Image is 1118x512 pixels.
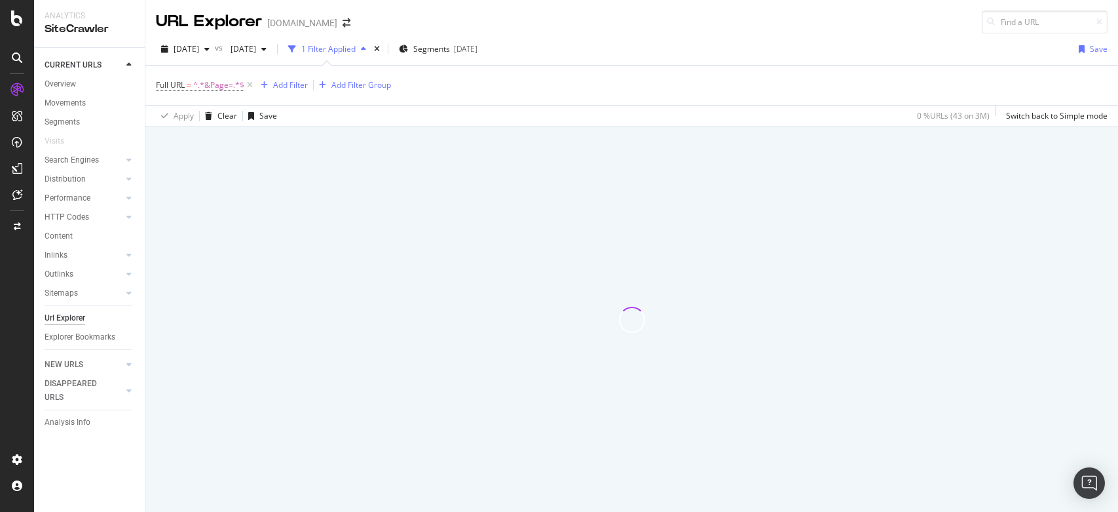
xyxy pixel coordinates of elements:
[45,77,136,91] a: Overview
[45,330,136,344] a: Explorer Bookmarks
[187,79,191,90] span: =
[45,210,122,224] a: HTTP Codes
[156,79,185,90] span: Full URL
[45,358,122,372] a: NEW URLS
[45,134,77,148] a: Visits
[45,77,76,91] div: Overview
[243,106,277,127] button: Save
[454,43,477,54] div: [DATE]
[45,172,122,186] a: Distribution
[45,358,83,372] div: NEW URLS
[45,10,134,22] div: Analytics
[45,96,136,110] a: Movements
[1090,43,1108,54] div: Save
[45,311,136,325] a: Url Explorer
[45,115,80,129] div: Segments
[283,39,371,60] button: 1 Filter Applied
[200,106,237,127] button: Clear
[314,77,391,93] button: Add Filter Group
[1006,110,1108,121] div: Switch back to Simple mode
[45,58,122,72] a: CURRENT URLS
[45,229,136,243] a: Content
[45,172,86,186] div: Distribution
[45,286,122,300] a: Sitemaps
[45,191,90,205] div: Performance
[45,22,134,37] div: SiteCrawler
[156,106,194,127] button: Apply
[267,16,337,30] div: [DOMAIN_NAME]
[45,330,115,344] div: Explorer Bookmarks
[1001,106,1108,127] button: Switch back to Simple mode
[394,39,483,60] button: Segments[DATE]
[1073,467,1105,499] div: Open Intercom Messenger
[273,79,308,90] div: Add Filter
[371,43,382,56] div: times
[217,110,237,121] div: Clear
[1073,39,1108,60] button: Save
[45,153,99,167] div: Search Engines
[225,39,272,60] button: [DATE]
[45,377,111,404] div: DISAPPEARED URLS
[45,134,64,148] div: Visits
[45,248,67,262] div: Inlinks
[156,10,262,33] div: URL Explorer
[174,43,199,54] span: 2025 Sep. 15th
[45,416,90,429] div: Analysis Info
[215,42,225,53] span: vs
[225,43,256,54] span: 2025 Aug. 18th
[45,267,73,281] div: Outlinks
[301,43,356,54] div: 1 Filter Applied
[259,110,277,121] div: Save
[45,267,122,281] a: Outlinks
[45,229,73,243] div: Content
[156,39,215,60] button: [DATE]
[331,79,391,90] div: Add Filter Group
[45,115,136,129] a: Segments
[45,96,86,110] div: Movements
[982,10,1108,33] input: Find a URL
[45,286,78,300] div: Sitemaps
[45,191,122,205] a: Performance
[45,210,89,224] div: HTTP Codes
[45,153,122,167] a: Search Engines
[193,76,244,94] span: ^.*&Page=.*$
[413,43,450,54] span: Segments
[45,248,122,262] a: Inlinks
[174,110,194,121] div: Apply
[45,377,122,404] a: DISAPPEARED URLS
[917,110,990,121] div: 0 % URLs ( 43 on 3M )
[45,416,136,429] a: Analysis Info
[45,311,85,325] div: Url Explorer
[255,77,308,93] button: Add Filter
[343,18,350,28] div: arrow-right-arrow-left
[45,58,102,72] div: CURRENT URLS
